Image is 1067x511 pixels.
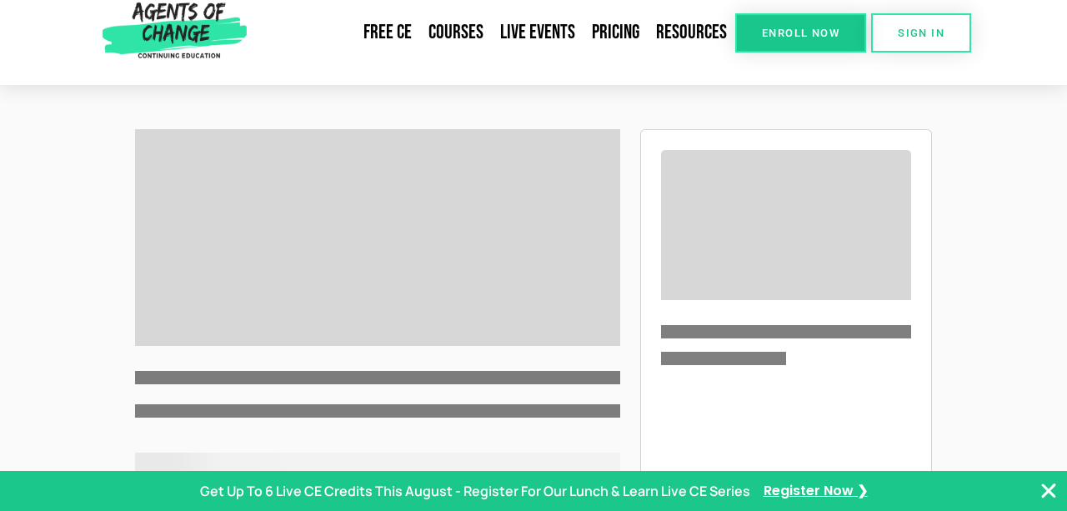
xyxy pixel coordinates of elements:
[648,13,735,52] a: Resources
[492,13,584,52] a: Live Events
[871,13,971,53] a: SIGN IN
[355,13,420,52] a: Free CE
[762,28,839,38] span: Enroll Now
[764,482,868,500] a: Register Now ❯
[584,13,648,52] a: Pricing
[735,13,866,53] a: Enroll Now
[253,13,735,52] nav: Menu
[1039,481,1059,501] button: Close Banner
[200,481,750,501] p: Get Up To 6 Live CE Credits This August - Register For Our Lunch & Learn Live CE Series
[420,13,492,52] a: Courses
[898,28,944,38] span: SIGN IN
